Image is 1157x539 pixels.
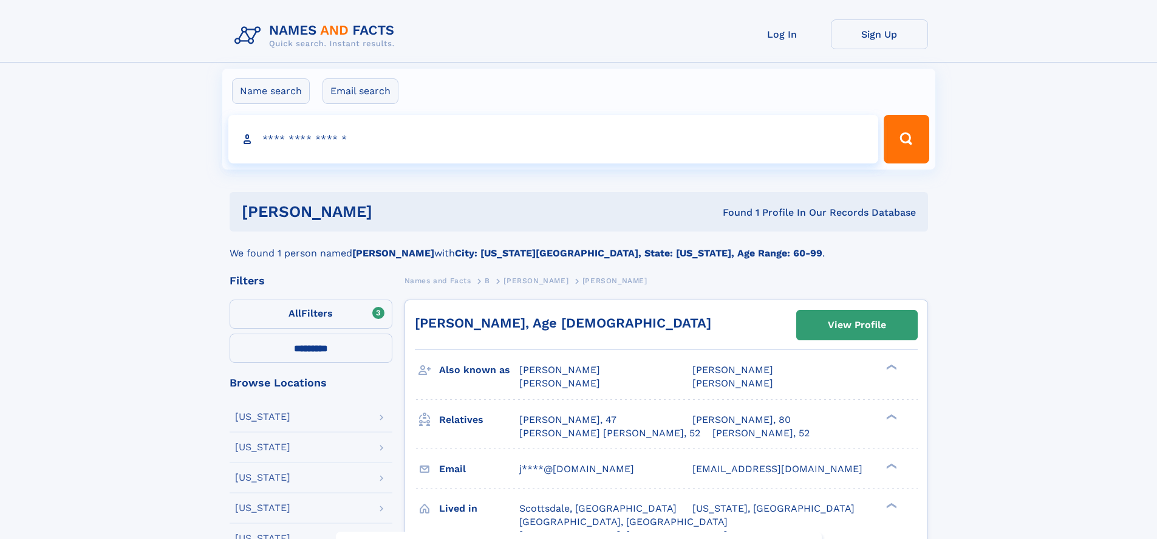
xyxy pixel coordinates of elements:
span: All [288,307,301,319]
div: [US_STATE] [235,503,290,513]
span: [US_STATE], [GEOGRAPHIC_DATA] [692,503,855,514]
span: [PERSON_NAME] [582,276,647,285]
span: [PERSON_NAME] [519,377,600,389]
div: [US_STATE] [235,412,290,422]
input: search input [228,115,879,163]
label: Email search [323,78,398,104]
div: ❯ [883,413,898,421]
span: [PERSON_NAME] [692,364,773,376]
a: [PERSON_NAME] [503,273,568,288]
span: [GEOGRAPHIC_DATA], [GEOGRAPHIC_DATA] [519,516,728,527]
a: [PERSON_NAME], Age [DEMOGRAPHIC_DATA] [415,315,711,331]
div: [US_STATE] [235,442,290,452]
span: [PERSON_NAME] [503,276,568,285]
div: ❯ [883,363,898,371]
span: Scottsdale, [GEOGRAPHIC_DATA] [519,503,677,514]
div: Found 1 Profile In Our Records Database [547,206,916,219]
a: [PERSON_NAME] [PERSON_NAME], 52 [519,427,700,440]
a: View Profile [797,311,917,340]
a: Log In [734,19,831,49]
span: B [485,276,490,285]
label: Name search [232,78,310,104]
div: Browse Locations [230,377,392,388]
a: Names and Facts [404,273,471,288]
a: [PERSON_NAME], 80 [692,413,791,427]
b: [PERSON_NAME] [352,247,434,259]
div: Filters [230,275,392,286]
a: Sign Up [831,19,928,49]
div: [US_STATE] [235,473,290,482]
h3: Email [439,459,519,479]
h3: Lived in [439,498,519,519]
button: Search Button [884,115,929,163]
a: B [485,273,490,288]
span: [PERSON_NAME] [519,364,600,376]
img: Logo Names and Facts [230,19,404,52]
span: [EMAIL_ADDRESS][DOMAIN_NAME] [692,463,862,475]
div: View Profile [828,311,886,339]
div: ❯ [883,501,898,509]
div: We found 1 person named with . [230,232,928,261]
b: City: [US_STATE][GEOGRAPHIC_DATA], State: [US_STATE], Age Range: 60-99 [455,247,822,259]
h1: [PERSON_NAME] [242,204,548,219]
a: [PERSON_NAME], 52 [712,427,810,440]
a: [PERSON_NAME], 47 [519,413,616,427]
h3: Also known as [439,360,519,380]
div: ❯ [883,462,898,470]
label: Filters [230,300,392,329]
span: [PERSON_NAME] [692,377,773,389]
h3: Relatives [439,410,519,430]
